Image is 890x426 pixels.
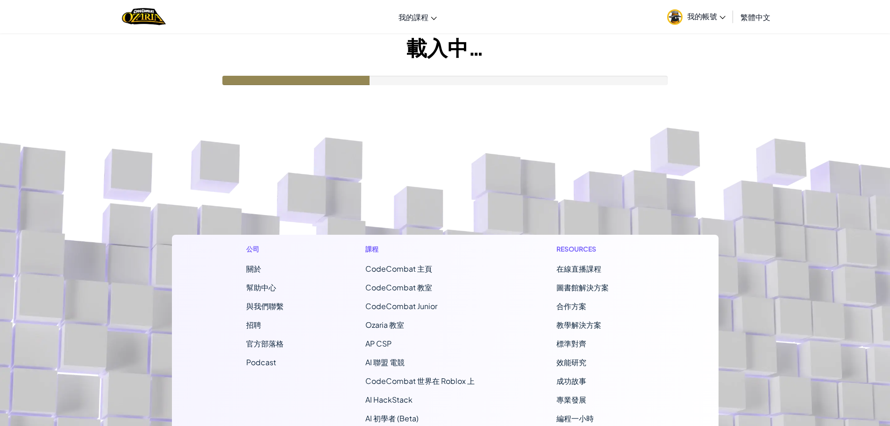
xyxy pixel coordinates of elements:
h1: Resources [556,244,644,254]
img: Home [122,7,165,26]
a: AI 初學者 (Beta) [365,413,419,423]
a: 編程一小時 [556,413,594,423]
a: 關於 [246,264,261,274]
a: Podcast [246,357,276,367]
a: Ozaria 教室 [365,320,404,330]
a: 我的帳號 [662,2,730,31]
img: avatar [667,9,683,25]
h1: 公司 [246,244,284,254]
a: 教學解決方案 [556,320,601,330]
span: 繁體中文 [740,12,770,22]
span: 與我們聯繫 [246,301,284,311]
a: 圖書館解決方案 [556,282,609,292]
h1: 課程 [365,244,475,254]
a: 繁體中文 [736,4,775,29]
a: CodeCombat 世界在 Roblox 上 [365,376,475,386]
a: 我的課程 [394,4,441,29]
a: 標準對齊 [556,339,586,348]
a: 官方部落格 [246,339,284,348]
a: Ozaria by CodeCombat logo [122,7,165,26]
a: CodeCombat 教室 [365,282,432,292]
a: 成功故事 [556,376,586,386]
a: AP CSP [365,339,392,348]
a: 專業發展 [556,395,586,404]
a: 效能研究 [556,357,586,367]
a: 幫助中心 [246,282,276,292]
a: 招聘 [246,320,261,330]
span: 我的課程 [399,12,428,22]
a: 在線直播課程 [556,264,601,274]
span: CodeCombat 主頁 [365,264,432,274]
a: AI HackStack [365,395,413,404]
a: 合作方案 [556,301,586,311]
span: 我的帳號 [687,11,726,21]
a: CodeCombat Junior [365,301,437,311]
a: AI 聯盟 電競 [365,357,405,367]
